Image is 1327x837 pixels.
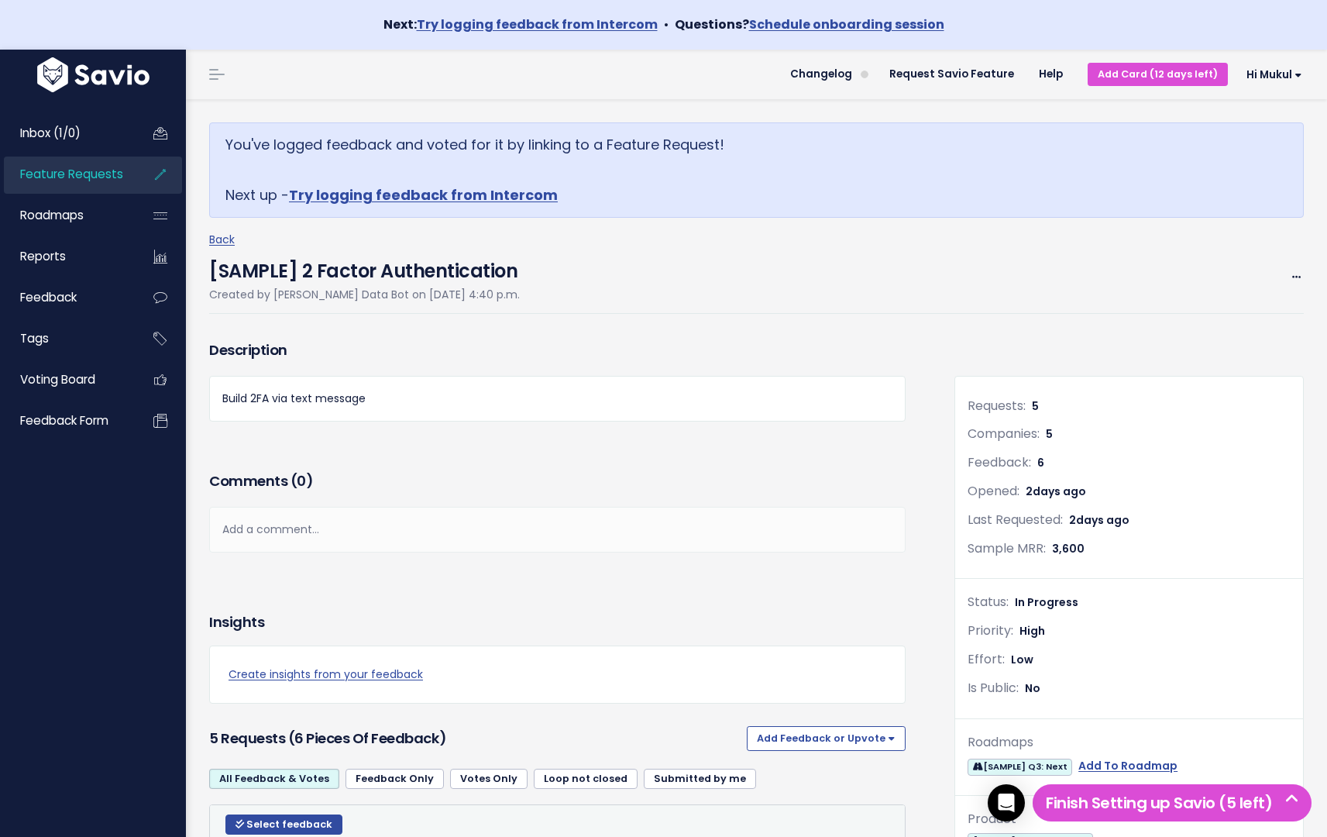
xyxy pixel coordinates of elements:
[289,185,558,205] a: Try logging feedback from Intercom
[1040,791,1305,815] h5: Finish Setting up Savio (5 left)
[534,769,638,789] a: Loop not closed
[1019,623,1045,639] span: High
[209,339,906,361] h3: Description
[209,611,264,633] h3: Insights
[20,207,84,223] span: Roadmaps
[225,815,342,835] button: Select feedback
[968,539,1046,557] span: Sample MRR:
[790,69,852,80] span: Changelog
[4,280,129,315] a: Feedback
[20,248,66,264] span: Reports
[346,769,444,789] a: Feedback Only
[968,511,1063,529] span: Last Requested:
[968,622,1013,639] span: Priority:
[644,769,756,789] a: Submitted by me
[297,471,306,491] span: 0
[1025,680,1040,696] span: No
[1076,512,1129,528] span: days ago
[1228,63,1315,87] a: Hi Mukul
[20,289,77,305] span: Feedback
[1078,756,1177,776] a: Add To Roadmap
[747,726,906,751] button: Add Feedback or Upvote
[4,321,129,356] a: Tags
[4,403,129,439] a: Feedback form
[20,371,95,387] span: Voting Board
[968,679,1019,697] span: Is Public:
[968,756,1072,776] a: [SAMPLE] Q3: Next
[4,115,129,151] a: Inbox (1/0)
[4,239,129,274] a: Reports
[749,15,944,33] a: Schedule onboarding session
[1046,426,1053,442] span: 5
[968,397,1026,415] span: Requests:
[1088,63,1228,85] a: Add Card (12 days left)
[20,166,123,182] span: Feature Requests
[1032,398,1039,414] span: 5
[4,157,129,192] a: Feature Requests
[450,769,528,789] a: Votes Only
[20,412,108,429] span: Feedback form
[1037,455,1044,470] span: 6
[968,808,1291,831] div: Product
[417,15,658,33] a: Try logging feedback from Intercom
[1033,484,1086,499] span: days ago
[209,769,339,789] a: All Feedback & Votes
[229,665,886,684] a: Create insights from your feedback
[20,330,49,346] span: Tags
[4,198,129,233] a: Roadmaps
[209,507,906,553] div: Add a comment...
[968,593,1009,611] span: Status:
[33,57,153,92] img: logo-white.9d6f32f41409.svg
[877,63,1026,86] a: Request Savio Feature
[1011,652,1033,667] span: Low
[1026,484,1086,499] span: 2
[20,125,81,141] span: Inbox (1/0)
[968,425,1040,443] span: Companies:
[222,389,892,408] p: Build 2FA via text message
[1015,594,1078,610] span: In Progress
[209,470,906,492] h3: Comments ( )
[209,287,520,302] span: Created by [PERSON_NAME] Data Bot on [DATE] 4:40 p.m.
[209,728,741,749] h3: 5 Requests (6 pieces of Feedback)
[246,818,332,831] span: Select feedback
[968,453,1031,471] span: Feedback:
[968,759,1072,775] span: [SAMPLE] Q3: Next
[968,482,1019,500] span: Opened:
[4,362,129,398] a: Voting Board
[1069,512,1129,528] span: 2
[968,732,1291,754] div: Roadmaps
[1246,69,1302,81] span: Hi Mukul
[988,784,1025,821] div: Open Intercom Messenger
[1026,63,1075,86] a: Help
[968,650,1005,668] span: Effort:
[1052,541,1085,556] span: 3,600
[383,15,658,33] strong: Next:
[664,15,669,33] span: •
[209,250,520,285] h4: [SAMPLE] 2 Factor Authentication
[209,232,235,247] a: Back
[675,15,944,33] strong: Questions?
[225,133,1287,208] p: You've logged feedback and voted for it by linking to a Feature Request! Next up -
